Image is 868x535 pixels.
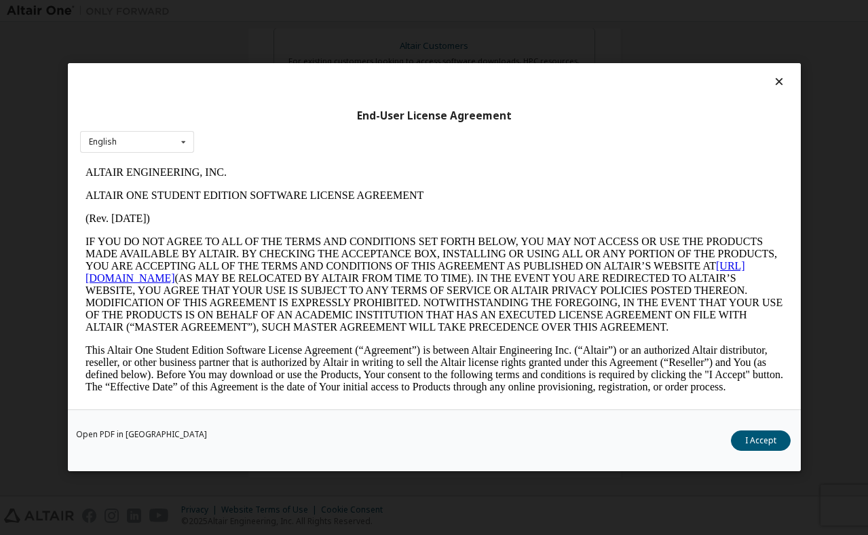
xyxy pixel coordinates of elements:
p: This Altair One Student Edition Software License Agreement (“Agreement”) is between Altair Engine... [5,183,703,232]
a: [URL][DOMAIN_NAME] [5,99,665,123]
a: Open PDF in [GEOGRAPHIC_DATA] [76,431,207,439]
p: ALTAIR ENGINEERING, INC. [5,5,703,18]
div: End-User License Agreement [80,109,789,123]
button: I Accept [731,431,791,451]
p: ALTAIR ONE STUDENT EDITION SOFTWARE LICENSE AGREEMENT [5,29,703,41]
div: English [89,138,117,146]
p: (Rev. [DATE]) [5,52,703,64]
p: IF YOU DO NOT AGREE TO ALL OF THE TERMS AND CONDITIONS SET FORTH BELOW, YOU MAY NOT ACCESS OR USE... [5,75,703,172]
